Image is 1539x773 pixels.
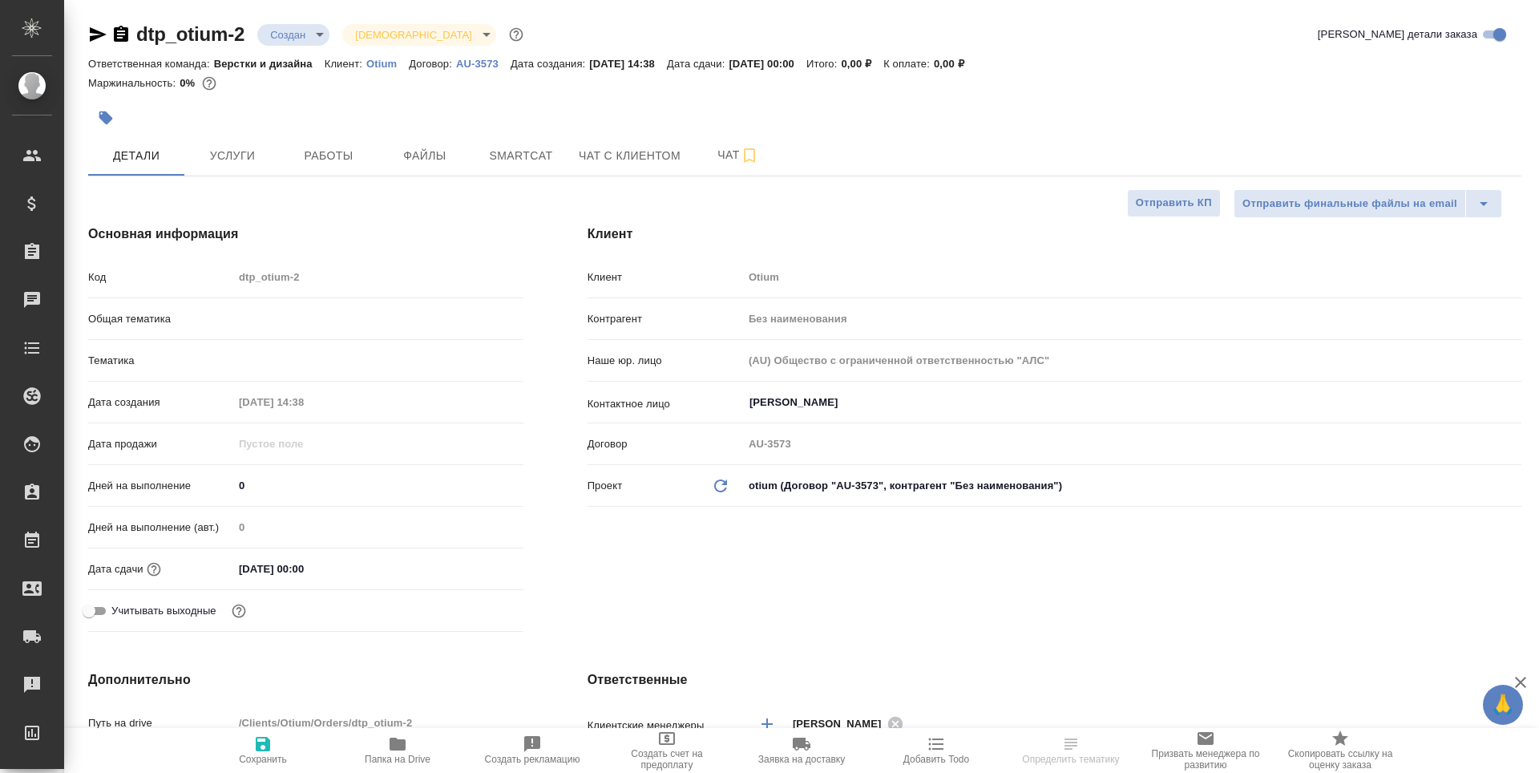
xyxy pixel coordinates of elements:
button: 🙏 [1483,685,1523,725]
input: Пустое поле [743,265,1521,289]
p: Общая тематика [88,311,233,327]
p: К оплате: [883,58,934,70]
span: Работы [290,146,367,166]
p: Дата создания [88,395,233,411]
span: Отправить финальные файлы на email [1242,195,1457,213]
button: Open [1513,401,1516,404]
span: [PERSON_NAME] [793,716,891,732]
input: Пустое поле [743,349,1521,372]
button: Скопировать ссылку [111,25,131,44]
p: Дата сдачи: [667,58,729,70]
p: [DATE] 14:38 [589,58,667,70]
svg: Подписаться [740,146,759,165]
div: [PERSON_NAME] [793,714,908,734]
p: Клиентские менеджеры [588,718,743,734]
button: [DEMOGRAPHIC_DATA] [350,28,476,42]
span: Чат [700,145,777,165]
button: Создать рекламацию [465,728,600,773]
h4: Основная информация [88,225,523,244]
span: Создать счет на предоплату [609,748,725,771]
p: 0,00 ₽ [934,58,976,70]
input: ✎ Введи что-нибудь [233,557,374,581]
span: Услуги [194,146,271,166]
input: Пустое поле [233,516,523,539]
button: Добавить менеджера [748,705,786,743]
span: Чат с клиентом [579,146,681,166]
a: dtp_otium-2 [136,23,244,45]
button: Сохранить [196,728,330,773]
span: Файлы [386,146,463,166]
p: Договор [588,436,743,452]
span: [PERSON_NAME] детали заказа [1318,26,1477,42]
button: Призвать менеджера по развитию [1138,728,1273,773]
p: Клиент [588,269,743,285]
p: 0% [180,77,199,89]
p: Контрагент [588,311,743,327]
a: Оtium [366,56,409,70]
p: Договор: [409,58,456,70]
h4: Ответственные [588,670,1521,690]
button: Заявка на доставку [734,728,869,773]
input: ✎ Введи что-нибудь [233,474,523,497]
button: Создан [265,28,310,42]
button: Если добавить услуги и заполнить их объемом, то дата рассчитается автоматически [143,559,164,580]
div: ​ [233,306,523,333]
p: Наше юр. лицо [588,353,743,369]
a: AU-3573 [456,56,511,70]
button: Добавить тэг [88,100,123,136]
p: Клиент: [325,58,366,70]
div: otium (Договор "AU-3573", контрагент "Без наименования") [743,472,1521,500]
span: Папка на Drive [365,754,430,765]
input: Пустое поле [233,711,523,735]
input: Пустое поле [233,265,523,289]
span: Детали [98,146,175,166]
p: Путь на drive [88,715,233,731]
p: 0,00 ₽ [841,58,883,70]
div: Создан [257,24,329,46]
p: Верстки и дизайна [214,58,325,70]
p: Дата сдачи [88,561,143,577]
input: Пустое поле [233,432,374,455]
input: Пустое поле [743,432,1521,455]
p: Итого: [806,58,841,70]
div: ​ [233,347,523,374]
p: Оtium [366,58,409,70]
span: Добавить Todo [903,754,969,765]
button: 1723078.18 RUB; [199,73,220,94]
div: Создан [342,24,495,46]
button: Отправить КП [1127,189,1221,217]
p: Маржинальность: [88,77,180,89]
span: Отправить КП [1136,194,1212,212]
p: Ответственная команда: [88,58,214,70]
button: Скопировать ссылку для ЯМессенджера [88,25,107,44]
p: Контактное лицо [588,396,743,412]
p: Тематика [88,353,233,369]
button: Определить тематику [1004,728,1138,773]
button: Папка на Drive [330,728,465,773]
span: Определить тематику [1022,754,1119,765]
span: Скопировать ссылку на оценку заказа [1282,748,1398,771]
span: 🙏 [1489,688,1517,722]
span: Создать рекламацию [485,754,580,765]
p: [DATE] 00:00 [729,58,806,70]
span: Призвать менеджера по развитию [1148,748,1263,771]
p: Дней на выполнение (авт.) [88,520,233,536]
span: Учитывать выходные [111,603,216,619]
span: Заявка на доставку [758,754,845,765]
button: Добавить Todo [869,728,1004,773]
p: Проект [588,478,623,494]
h4: Клиент [588,225,1521,244]
p: AU-3573 [456,58,511,70]
p: Дней на выполнение [88,478,233,494]
button: Скопировать ссылку на оценку заказа [1273,728,1408,773]
p: Код [88,269,233,285]
p: Дата создания: [511,58,589,70]
h4: Дополнительно [88,670,523,690]
input: Пустое поле [743,307,1521,330]
button: Доп статусы указывают на важность/срочность заказа [506,24,527,45]
span: Smartcat [483,146,559,166]
div: split button [1234,189,1502,218]
span: Сохранить [239,754,287,765]
input: Пустое поле [233,391,374,414]
p: Дата продажи [88,436,233,452]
